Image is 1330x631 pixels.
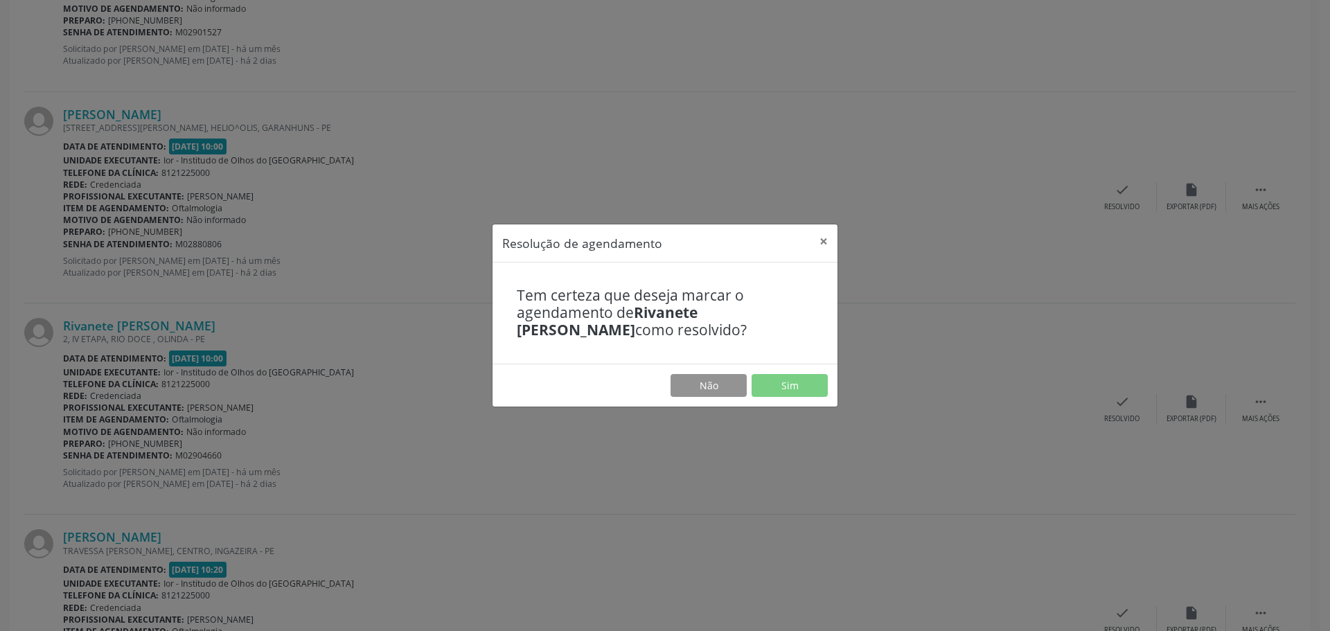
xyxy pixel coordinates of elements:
[502,234,662,252] h5: Resolução de agendamento
[517,287,813,339] h4: Tem certeza que deseja marcar o agendamento de como resolvido?
[671,374,747,398] button: Não
[810,224,837,258] button: Close
[517,303,698,339] b: Rivanete [PERSON_NAME]
[752,374,828,398] button: Sim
